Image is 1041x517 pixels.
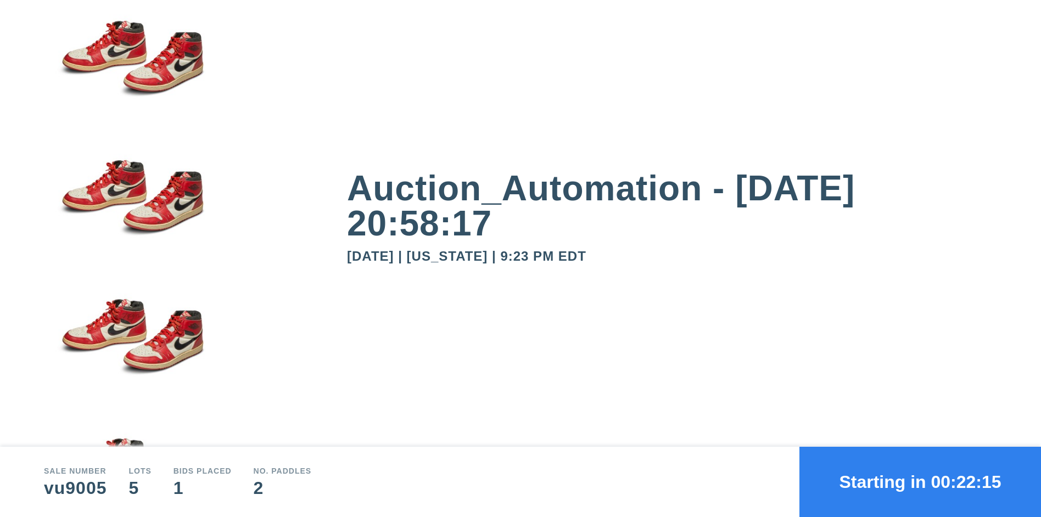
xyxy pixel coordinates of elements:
div: Sale number [44,467,107,475]
div: 2 [254,479,312,497]
button: Starting in 00:22:15 [799,447,1041,517]
div: vu9005 [44,479,107,497]
div: Bids Placed [173,467,232,475]
div: 1 [173,479,232,497]
div: Lots [128,467,151,475]
img: small [44,143,220,283]
div: [DATE] | [US_STATE] | 9:23 PM EDT [347,250,997,263]
div: 5 [128,479,151,497]
div: Auction_Automation - [DATE] 20:58:17 [347,171,997,241]
div: No. Paddles [254,467,312,475]
img: small [44,4,220,143]
img: small [44,282,220,422]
